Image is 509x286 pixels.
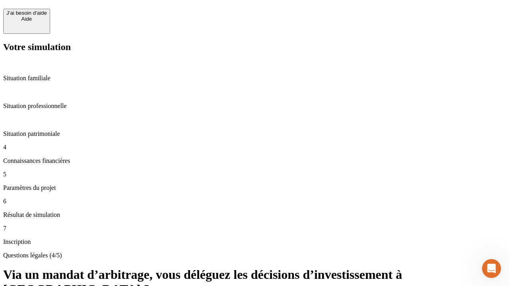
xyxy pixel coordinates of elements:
p: 5 [3,171,506,178]
p: Questions légales (4/5) [3,252,506,259]
p: Paramètres du projet [3,184,506,191]
p: Inscription [3,238,506,245]
p: Connaissances financières [3,157,506,164]
div: J’ai besoin d'aide [6,10,47,16]
button: J’ai besoin d'aideAide [3,9,50,34]
h2: Votre simulation [3,42,506,52]
p: Situation patrimoniale [3,130,506,137]
p: Résultat de simulation [3,211,506,218]
p: 4 [3,144,506,151]
p: 6 [3,198,506,205]
iframe: Intercom live chat [482,259,501,278]
div: Aide [6,16,47,22]
p: Situation familiale [3,75,506,82]
p: Situation professionnelle [3,102,506,110]
p: 7 [3,225,506,232]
